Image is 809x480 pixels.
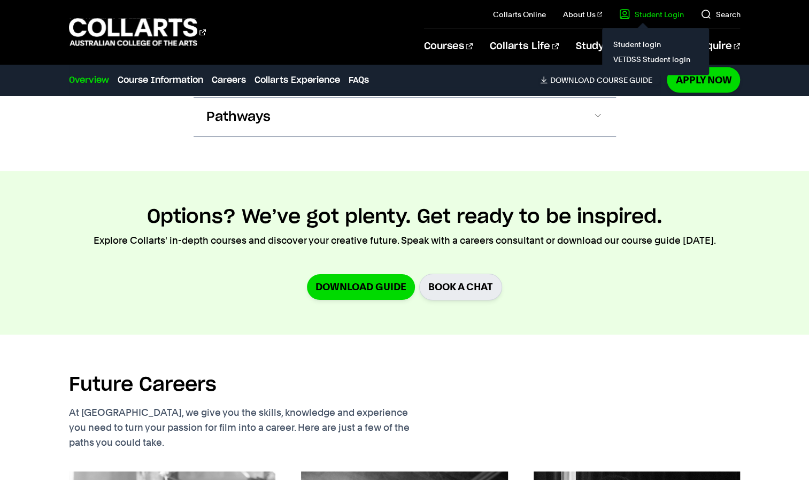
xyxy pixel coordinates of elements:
button: Pathways [194,98,616,136]
a: VETDSS Student login [611,51,700,66]
a: Download Guide [307,274,415,299]
a: Enquire [694,28,740,64]
a: Course Information [118,73,203,86]
a: Apply Now [667,67,740,92]
p: Explore Collarts' in-depth courses and discover your creative future. Speak with a careers consul... [94,233,716,248]
a: Student login [611,36,700,51]
a: Careers [212,73,246,86]
a: Collarts Online [493,9,546,19]
a: About Us [563,9,603,19]
a: Collarts Life [490,28,559,64]
span: Download [550,75,594,84]
h2: Options? We’ve got plenty. Get ready to be inspired. [147,205,662,229]
h2: Future Careers [69,373,217,397]
a: BOOK A CHAT [419,274,502,300]
a: Overview [69,73,109,86]
a: DownloadCourse Guide [540,75,660,84]
div: Go to homepage [69,17,206,47]
a: Collarts Experience [255,73,340,86]
a: FAQs [349,73,369,86]
a: Study Information [576,28,676,64]
a: Student Login [619,9,683,19]
p: At [GEOGRAPHIC_DATA], we give you the skills, knowledge and experience you need to turn your pass... [69,405,459,450]
span: Pathways [206,109,271,126]
a: Courses [424,28,473,64]
a: Search [700,9,740,19]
